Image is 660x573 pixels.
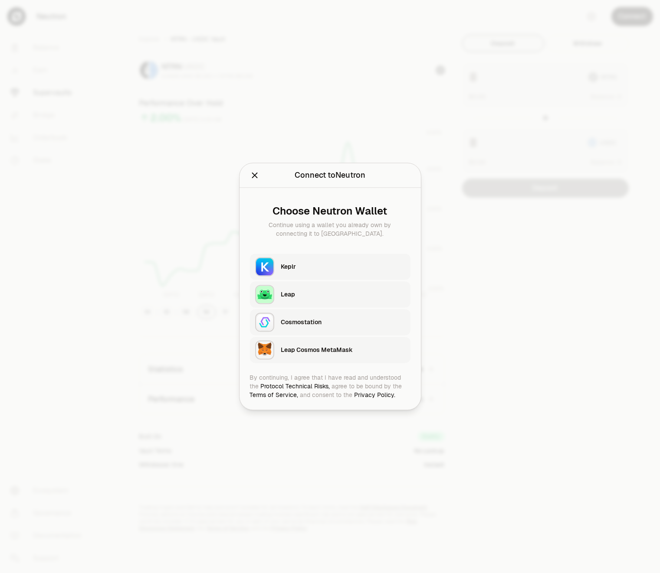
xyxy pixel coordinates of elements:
div: Continue using a wallet you already own by connecting it to [GEOGRAPHIC_DATA]. [257,221,404,238]
div: Cosmostation [281,318,405,327]
div: Leap [281,290,405,299]
button: LeapLeap [250,282,410,308]
button: KeplrKeplr [250,254,410,280]
img: Leap Cosmos MetaMask [255,341,274,360]
img: Cosmostation [255,313,274,332]
div: By continuing, I agree that I have read and understood the agree to be bound by the and consent t... [250,374,410,400]
button: CosmostationCosmostation [250,309,410,335]
img: Leap [255,285,274,304]
a: Terms of Service, [250,391,299,399]
a: Protocol Technical Risks, [261,383,330,391]
div: Keplr [281,263,405,271]
div: Connect to Neutron [295,169,365,182]
div: Choose Neutron Wallet [257,205,404,218]
button: Leap Cosmos MetaMaskLeap Cosmos MetaMask [250,337,410,363]
button: Close [250,169,259,182]
img: Keplr [255,257,274,277]
a: Privacy Policy. [355,391,396,399]
div: Leap Cosmos MetaMask [281,346,405,355]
